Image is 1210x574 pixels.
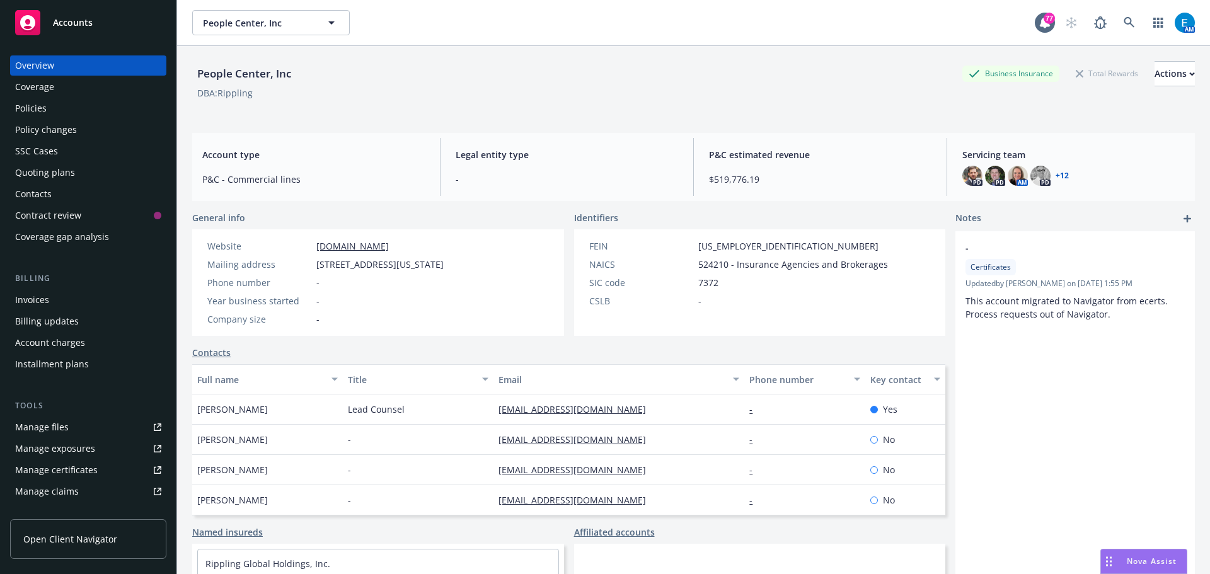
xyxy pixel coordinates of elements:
a: Start snowing [1059,10,1084,35]
div: Account charges [15,333,85,353]
span: 7372 [698,276,718,289]
span: - [348,493,351,507]
span: No [883,493,895,507]
span: $519,776.19 [709,173,931,186]
button: Nova Assist [1100,549,1187,574]
span: - [348,463,351,476]
div: 77 [1044,13,1055,24]
button: Actions [1155,61,1195,86]
img: photo [1030,166,1051,186]
a: Policy changes [10,120,166,140]
img: photo [1175,13,1195,33]
div: Contract review [15,205,81,226]
a: Contacts [192,346,231,359]
div: Mailing address [207,258,311,271]
a: Manage files [10,417,166,437]
button: Phone number [744,364,865,394]
div: Company size [207,313,311,326]
div: Quoting plans [15,163,75,183]
div: Tools [10,399,166,412]
div: Phone number [749,373,846,386]
span: Accounts [53,18,93,28]
div: FEIN [589,239,693,253]
a: Contract review [10,205,166,226]
span: Lead Counsel [348,403,405,416]
span: Open Client Navigator [23,532,117,546]
div: Manage certificates [15,460,98,480]
div: Full name [197,373,324,386]
div: SIC code [589,276,693,289]
a: [DOMAIN_NAME] [316,240,389,252]
div: Phone number [207,276,311,289]
div: Overview [15,55,54,76]
button: Title [343,364,493,394]
a: [EMAIL_ADDRESS][DOMAIN_NAME] [498,433,656,445]
span: No [883,433,895,446]
a: [EMAIL_ADDRESS][DOMAIN_NAME] [498,494,656,506]
div: CSLB [589,294,693,307]
span: - [698,294,701,307]
span: People Center, Inc [203,16,312,30]
a: Search [1117,10,1142,35]
div: Drag to move [1101,549,1117,573]
div: Coverage [15,77,54,97]
a: Contacts [10,184,166,204]
span: Account type [202,148,425,161]
a: Affiliated accounts [574,525,655,539]
a: Named insureds [192,525,263,539]
button: People Center, Inc [192,10,350,35]
span: Yes [883,403,897,416]
div: Coverage gap analysis [15,227,109,247]
a: +12 [1056,172,1069,180]
a: Overview [10,55,166,76]
span: Legal entity type [456,148,678,161]
a: Invoices [10,290,166,310]
a: Manage exposures [10,439,166,459]
a: Installment plans [10,354,166,374]
span: [PERSON_NAME] [197,403,268,416]
button: Email [493,364,744,394]
div: DBA: Rippling [197,86,253,100]
span: [STREET_ADDRESS][US_STATE] [316,258,444,271]
span: - [316,313,320,326]
div: Website [207,239,311,253]
div: -CertificatesUpdatedby [PERSON_NAME] on [DATE] 1:55 PMThis account migrated to Navigator from ece... [955,231,1195,331]
div: Actions [1155,62,1195,86]
a: Manage claims [10,481,166,502]
div: Manage claims [15,481,79,502]
div: Email [498,373,725,386]
span: - [965,241,1152,255]
img: photo [1008,166,1028,186]
a: add [1180,211,1195,226]
button: Full name [192,364,343,394]
div: Billing [10,272,166,285]
div: Installment plans [15,354,89,374]
span: Certificates [971,261,1011,273]
a: - [749,433,763,445]
a: Account charges [10,333,166,353]
a: Switch app [1146,10,1171,35]
a: [EMAIL_ADDRESS][DOMAIN_NAME] [498,403,656,415]
div: NAICS [589,258,693,271]
span: - [348,433,351,446]
div: Key contact [870,373,926,386]
div: Total Rewards [1069,66,1144,81]
span: - [316,276,320,289]
div: Policy changes [15,120,77,140]
a: Accounts [10,5,166,40]
div: Invoices [15,290,49,310]
span: P&C estimated revenue [709,148,931,161]
span: - [456,173,678,186]
a: [EMAIL_ADDRESS][DOMAIN_NAME] [498,464,656,476]
span: This account migrated to Navigator from ecerts. Process requests out of Navigator. [965,295,1170,320]
a: SSC Cases [10,141,166,161]
a: Policies [10,98,166,118]
div: Title [348,373,475,386]
a: - [749,464,763,476]
span: [PERSON_NAME] [197,463,268,476]
span: Nova Assist [1127,556,1177,566]
div: Manage BORs [15,503,74,523]
span: P&C - Commercial lines [202,173,425,186]
a: Coverage gap analysis [10,227,166,247]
